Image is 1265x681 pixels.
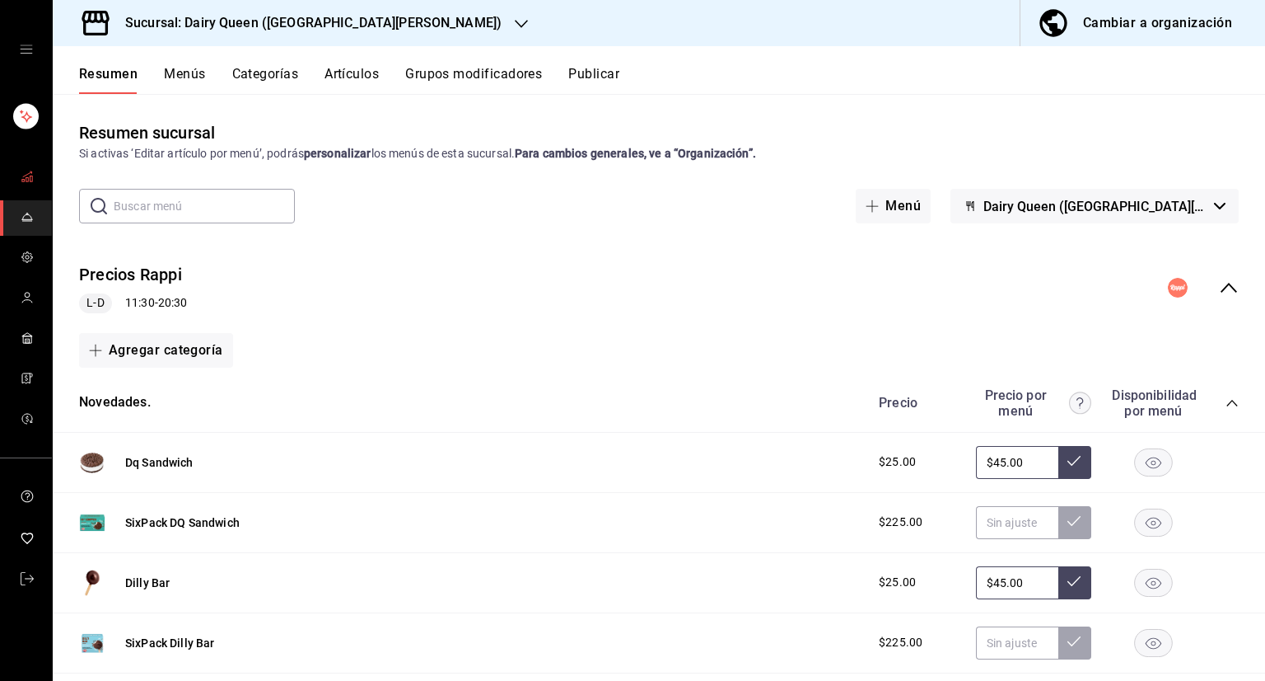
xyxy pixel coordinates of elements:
span: $225.00 [879,514,922,531]
div: Cambiar a organización [1083,12,1232,35]
img: Preview [79,630,105,656]
span: $25.00 [879,574,916,591]
div: navigation tabs [79,66,1265,94]
div: Disponibilidad por menú [1112,387,1194,419]
div: 11:30 - 20:30 [79,294,187,313]
input: Sin ajuste [976,506,1058,539]
input: Sin ajuste [976,566,1058,599]
h3: Sucursal: Dairy Queen ([GEOGRAPHIC_DATA][PERSON_NAME]) [112,13,502,33]
button: Agregar categoría [79,333,233,368]
button: open drawer [20,43,33,56]
img: Preview [79,510,105,536]
button: Dilly Bar [125,575,170,591]
button: Artículos [324,66,379,94]
button: SixPack DQ Sandwich [125,514,240,531]
button: Precios Rappi [79,263,182,287]
button: Categorías [232,66,299,94]
button: Resumen [79,66,138,94]
div: Precio por menú [976,387,1091,419]
strong: Para cambios generales, ve a “Organización”. [515,147,756,160]
div: Si activas ‘Editar artículo por menú’, podrás los menús de esta sucursal. [79,145,1239,162]
span: L-D [80,294,110,312]
button: collapse-category-row [1225,397,1239,410]
button: Dairy Queen ([GEOGRAPHIC_DATA][PERSON_NAME]) [950,189,1239,223]
button: Menús [164,66,205,94]
div: Resumen sucursal [79,120,215,145]
input: Buscar menú [114,190,295,223]
button: Grupos modificadores [405,66,542,94]
div: Precio [862,395,968,411]
span: $225.00 [879,634,922,651]
button: Dq Sandwich [125,454,194,471]
input: Sin ajuste [976,446,1058,479]
strong: personalizar [304,147,371,160]
button: Publicar [568,66,619,94]
button: Novedades. [79,393,151,412]
img: Preview [79,449,105,476]
button: SixPack Dilly Bar [125,635,215,651]
span: Dairy Queen ([GEOGRAPHIC_DATA][PERSON_NAME]) [983,199,1207,214]
img: Preview [79,570,105,596]
div: collapse-menu-row [53,250,1265,326]
input: Sin ajuste [976,627,1058,660]
span: $25.00 [879,453,916,471]
button: Menú [856,189,931,223]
